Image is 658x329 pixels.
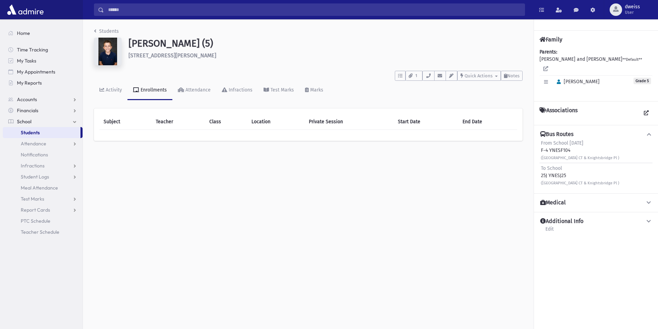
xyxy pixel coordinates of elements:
[17,47,48,53] span: Time Tracking
[172,81,216,100] a: Attendance
[540,131,652,138] button: Bus Routes
[3,66,83,77] a: My Appointments
[540,131,573,138] h4: Bus Routes
[309,87,323,93] div: Marks
[269,87,294,93] div: Test Marks
[3,94,83,105] a: Accounts
[305,114,394,130] th: Private Session
[21,218,50,224] span: PTC Schedule
[3,77,83,88] a: My Reports
[299,81,329,100] a: Marks
[184,87,211,93] div: Attendance
[540,218,583,225] h4: Additional Info
[540,199,652,206] button: Medical
[3,105,83,116] a: Financials
[21,196,44,202] span: Test Marks
[625,10,640,15] span: User
[152,114,205,130] th: Teacher
[413,73,419,79] span: 1
[3,28,83,39] a: Home
[541,181,619,185] small: ([GEOGRAPHIC_DATA] CT & Knightsbridge Pl )
[541,165,562,171] span: To School
[21,174,49,180] span: Student Logs
[3,171,83,182] a: Student Logs
[545,225,554,238] a: Edit
[6,3,45,17] img: AdmirePro
[94,28,119,34] a: Students
[406,71,422,81] button: 1
[3,160,83,171] a: Infractions
[128,52,523,59] h6: [STREET_ADDRESS][PERSON_NAME]
[21,163,45,169] span: Infractions
[458,114,517,130] th: End Date
[227,87,252,93] div: Infractions
[541,140,583,146] span: From School [DATE]
[3,44,83,55] a: Time Tracking
[3,182,83,193] a: Meal Attendance
[3,226,83,238] a: Teacher Schedule
[541,165,619,186] div: 25J YNESJ25
[501,71,523,81] button: Notes
[540,48,652,96] div: [PERSON_NAME] and [PERSON_NAME]
[540,218,652,225] button: Additional Info
[216,81,258,100] a: Infractions
[17,58,36,64] span: My Tasks
[139,87,167,93] div: Enrollments
[3,138,83,149] a: Attendance
[104,3,525,16] input: Search
[94,28,119,38] nav: breadcrumb
[394,114,458,130] th: Start Date
[17,80,42,86] span: My Reports
[247,114,305,130] th: Location
[17,107,38,114] span: Financials
[127,81,172,100] a: Enrollments
[540,199,566,206] h4: Medical
[17,96,37,103] span: Accounts
[3,193,83,204] a: Test Marks
[205,114,247,130] th: Class
[640,107,652,119] a: View all Associations
[540,36,562,43] h4: Family
[17,30,30,36] span: Home
[128,38,523,49] h1: [PERSON_NAME] (5)
[21,129,40,136] span: Students
[21,185,58,191] span: Meal Attendance
[540,107,578,119] h4: Associations
[507,73,519,78] span: Notes
[3,116,83,127] a: School
[21,229,59,235] span: Teacher Schedule
[3,127,80,138] a: Students
[625,4,640,10] span: dweiss
[554,79,600,85] span: [PERSON_NAME]
[17,118,31,125] span: School
[3,215,83,226] a: PTC Schedule
[21,141,46,147] span: Attendance
[94,81,127,100] a: Activity
[94,38,122,65] img: 9kAAAAAAAAAAAAAAAAAAAAAAAAAAAAAAAAAAAAAAAAAAAAAAAAAAAAAAAAAAAAAAAAAAAAAAAAAAAAAAAAAAAAAAAAAAAAAAA...
[258,81,299,100] a: Test Marks
[3,55,83,66] a: My Tasks
[465,73,493,78] span: Quick Actions
[633,78,651,84] span: Grade 5
[104,87,122,93] div: Activity
[99,114,152,130] th: Subject
[541,139,619,161] div: F-4 YNESF104
[457,71,501,81] button: Quick Actions
[21,207,50,213] span: Report Cards
[3,204,83,215] a: Report Cards
[21,152,48,158] span: Notifications
[17,69,55,75] span: My Appointments
[540,49,557,55] b: Parents:
[3,149,83,160] a: Notifications
[541,156,619,160] small: ([GEOGRAPHIC_DATA] CT & Knightsbridge Pl )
